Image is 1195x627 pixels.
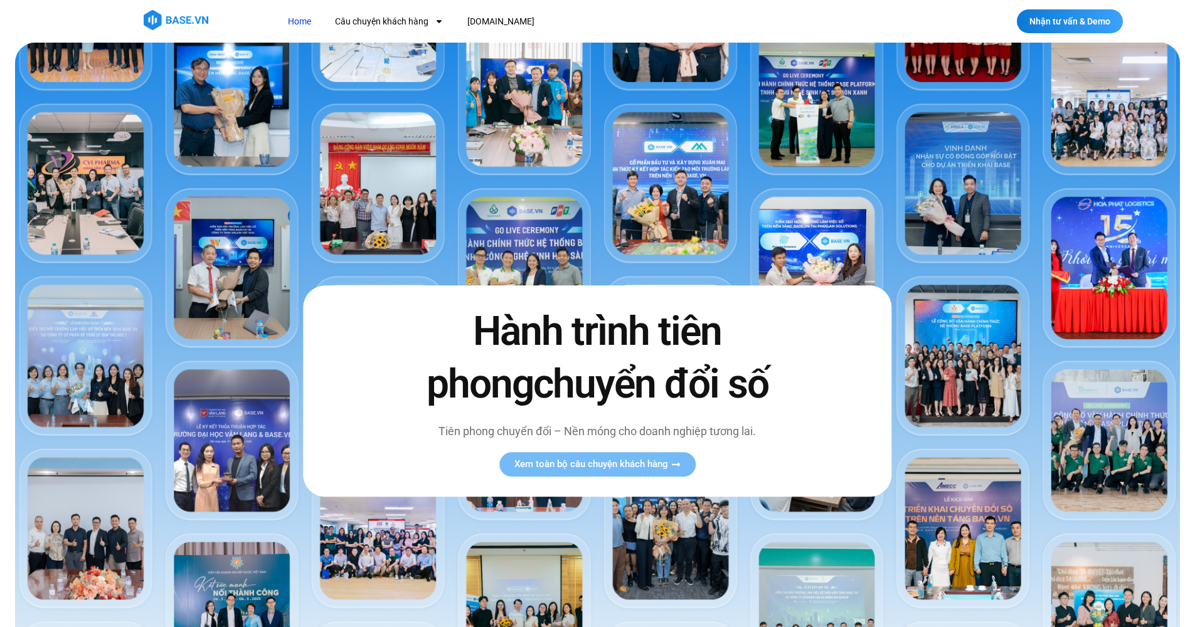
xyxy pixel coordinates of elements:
[400,423,795,440] p: Tiên phong chuyển đổi – Nền móng cho doanh nghiệp tương lai.
[1029,17,1110,26] span: Nhận tư vấn & Demo
[533,361,768,408] span: chuyển đổi số
[279,10,321,33] a: Home
[400,306,795,410] h2: Hành trình tiên phong
[499,452,696,477] a: Xem toàn bộ câu chuyện khách hàng
[326,10,453,33] a: Câu chuyện khách hàng
[1017,9,1123,33] a: Nhận tư vấn & Demo
[279,10,765,33] nav: Menu
[514,460,668,469] span: Xem toàn bộ câu chuyện khách hàng
[458,10,544,33] a: [DOMAIN_NAME]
